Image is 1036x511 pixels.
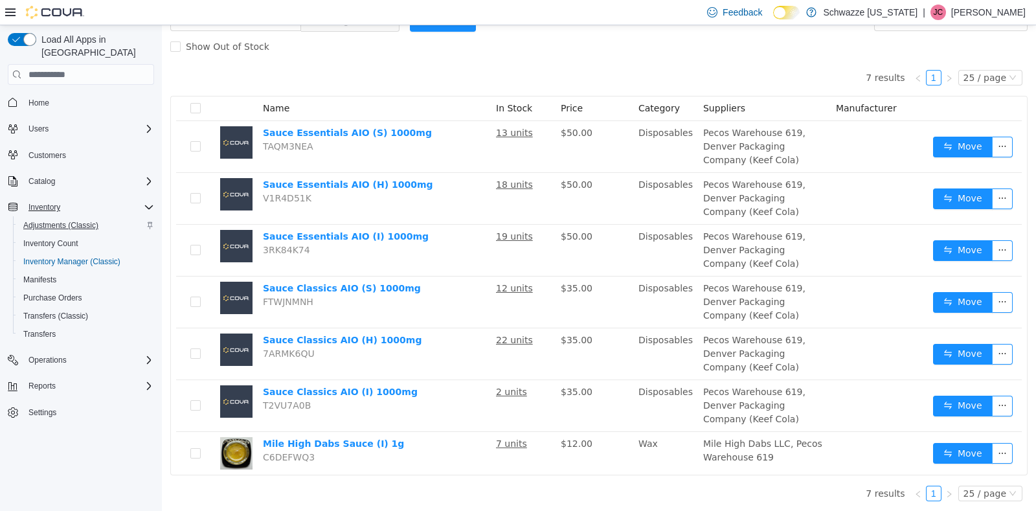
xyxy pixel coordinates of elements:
[752,465,760,473] i: icon: left
[18,272,154,288] span: Manifests
[771,370,831,391] button: icon: swapMove
[923,5,925,20] p: |
[471,407,536,449] td: Wax
[399,102,431,113] span: $50.00
[823,5,918,20] p: Schwazze [US_STATE]
[847,49,855,58] i: icon: down
[23,95,54,111] a: Home
[28,176,55,187] span: Catalog
[13,234,159,253] button: Inventory Count
[3,120,159,138] button: Users
[830,267,851,288] button: icon: ellipsis
[541,78,583,88] span: Suppliers
[23,148,71,163] a: Customers
[471,303,536,355] td: Disposables
[704,45,743,60] li: 7 results
[773,6,800,19] input: Dark Mode
[749,460,764,476] li: Previous Page
[334,413,365,424] u: 7 units
[58,205,91,237] img: Sauce Essentials AIO (I) 1000mg placeholder
[830,418,851,438] button: icon: ellipsis
[18,326,154,342] span: Transfers
[13,271,159,289] button: Manifests
[18,308,93,324] a: Transfers (Classic)
[13,216,159,234] button: Adjustments (Classic)
[334,78,370,88] span: In Stock
[830,163,851,184] button: icon: ellipsis
[28,98,49,108] span: Home
[13,289,159,307] button: Purchase Orders
[23,275,56,285] span: Manifests
[830,215,851,236] button: icon: ellipsis
[399,310,431,320] span: $35.00
[471,96,536,148] td: Disposables
[3,403,159,422] button: Settings
[541,258,644,295] span: Pecos Warehouse 619, Denver Packaging Company (Keef Cola)
[471,199,536,251] td: Disposables
[951,5,1026,20] p: [PERSON_NAME]
[23,311,88,321] span: Transfers (Classic)
[783,49,791,57] i: icon: right
[847,464,855,473] i: icon: down
[3,172,159,190] button: Catalog
[541,413,660,437] span: Mile High Dabs LLC, Pecos Warehouse 619
[771,418,831,438] button: icon: swapMove
[802,461,844,475] div: 25 / page
[18,326,61,342] a: Transfers
[23,378,154,394] span: Reports
[830,370,851,391] button: icon: ellipsis
[23,256,120,267] span: Inventory Manager (Classic)
[28,124,49,134] span: Users
[23,220,98,231] span: Adjustments (Classic)
[18,272,62,288] a: Manifests
[58,412,91,444] img: Mile High Dabs Sauce (I) 1g hero shot
[771,111,831,132] button: icon: swapMove
[23,405,62,420] a: Settings
[674,78,735,88] span: Manufacturer
[28,407,56,418] span: Settings
[101,206,267,216] a: Sauce Essentials AIO (I) 1000mg
[749,45,764,60] li: Previous Page
[541,154,644,192] span: Pecos Warehouse 619, Denver Packaging Company (Keef Cola)
[28,202,60,212] span: Inventory
[23,147,154,163] span: Customers
[764,460,780,476] li: 1
[18,254,154,269] span: Inventory Manager (Classic)
[23,329,56,339] span: Transfers
[58,101,91,133] img: Sauce Essentials AIO (S) 1000mg placeholder
[28,381,56,391] span: Reports
[58,153,91,185] img: Sauce Essentials AIO (H) 1000mg placeholder
[23,121,54,137] button: Users
[334,258,371,268] u: 12 units
[723,6,762,19] span: Feedback
[334,361,365,372] u: 2 units
[334,310,371,320] u: 22 units
[18,308,154,324] span: Transfers (Classic)
[752,49,760,57] i: icon: left
[13,253,159,271] button: Inventory Manager (Classic)
[23,94,154,110] span: Home
[23,352,154,368] span: Operations
[23,174,60,189] button: Catalog
[23,199,154,215] span: Inventory
[23,121,154,137] span: Users
[23,238,78,249] span: Inventory Count
[765,461,779,475] a: 1
[18,236,154,251] span: Inventory Count
[704,460,743,476] li: 7 results
[477,78,518,88] span: Category
[23,378,61,394] button: Reports
[334,206,371,216] u: 19 units
[3,377,159,395] button: Reports
[771,215,831,236] button: icon: swapMove
[58,256,91,289] img: Sauce Classics AIO (S) 1000mg placeholder
[399,154,431,165] span: $50.00
[18,254,126,269] a: Inventory Manager (Classic)
[830,111,851,132] button: icon: ellipsis
[771,267,831,288] button: icon: swapMove
[36,33,154,59] span: Load All Apps in [GEOGRAPHIC_DATA]
[58,360,91,392] img: Sauce Classics AIO (I) 1000mg placeholder
[18,290,87,306] a: Purchase Orders
[930,5,946,20] div: Justin Cleer
[3,351,159,369] button: Operations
